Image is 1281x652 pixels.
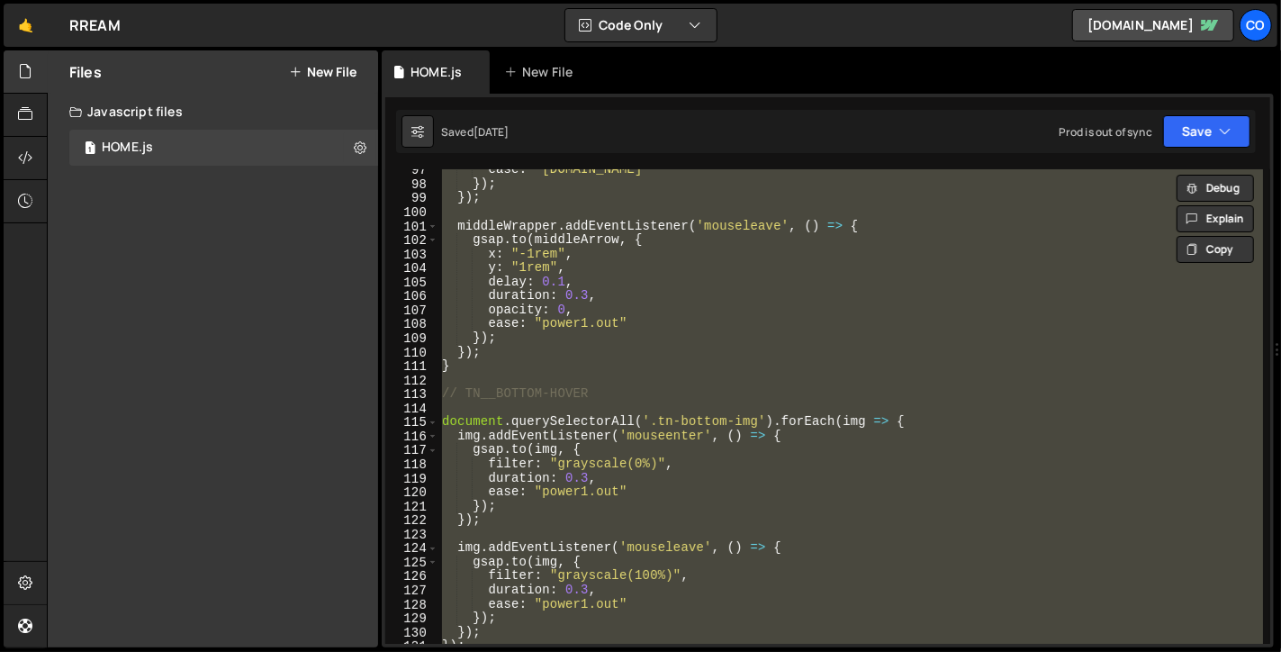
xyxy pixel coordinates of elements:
[102,140,153,156] div: HOME.js
[1163,115,1250,148] button: Save
[385,317,438,331] div: 108
[69,14,121,36] div: RREAM
[385,443,438,457] div: 117
[385,541,438,556] div: 124
[69,62,102,82] h2: Files
[1177,175,1254,202] button: Debug
[385,261,438,276] div: 104
[385,331,438,346] div: 109
[474,124,510,140] div: [DATE]
[385,359,438,374] div: 111
[385,402,438,416] div: 114
[441,124,510,140] div: Saved
[1177,236,1254,263] button: Copy
[385,528,438,542] div: 123
[410,63,462,81] div: HOME.js
[385,457,438,472] div: 118
[1177,205,1254,232] button: Explain
[1240,9,1272,41] a: Co
[385,430,438,444] div: 116
[385,346,438,360] div: 110
[1059,124,1152,140] div: Prod is out of sync
[85,142,95,157] span: 1
[385,485,438,500] div: 120
[385,598,438,612] div: 128
[385,611,438,626] div: 129
[385,191,438,205] div: 99
[385,556,438,570] div: 125
[385,177,438,192] div: 98
[385,205,438,220] div: 100
[385,374,438,388] div: 112
[385,248,438,262] div: 103
[4,4,48,47] a: 🤙
[385,415,438,430] div: 115
[385,220,438,234] div: 101
[385,233,438,248] div: 102
[385,289,438,303] div: 106
[385,387,438,402] div: 113
[504,63,580,81] div: New File
[565,9,717,41] button: Code Only
[1072,9,1234,41] a: [DOMAIN_NAME]
[385,584,438,598] div: 127
[385,303,438,318] div: 107
[289,65,356,79] button: New File
[385,626,438,640] div: 130
[69,130,378,166] div: 14791/38356.js
[385,500,438,514] div: 121
[385,513,438,528] div: 122
[385,472,438,486] div: 119
[385,276,438,290] div: 105
[385,569,438,584] div: 126
[385,163,438,177] div: 97
[48,94,378,130] div: Javascript files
